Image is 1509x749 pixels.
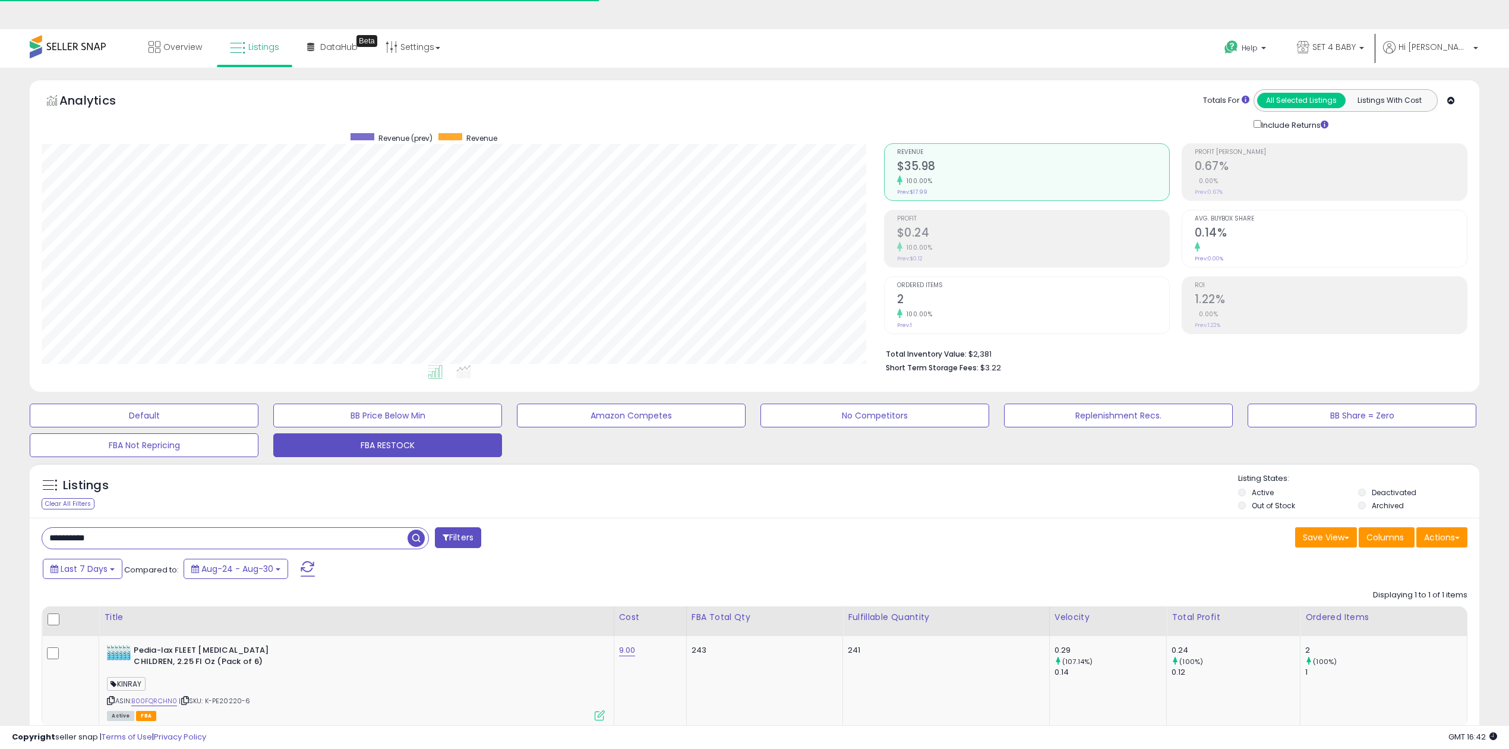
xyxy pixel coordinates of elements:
div: Velocity [1055,611,1161,624]
h5: Listings [63,477,109,494]
small: Prev: $0.12 [897,255,923,262]
h2: 0.67% [1195,159,1467,175]
small: Prev: 1 [897,322,912,329]
a: Help [1215,31,1278,68]
label: Archived [1372,501,1404,511]
div: Title [104,611,608,624]
small: Prev: 0.67% [1195,188,1223,196]
i: Get Help [1224,40,1239,55]
label: Out of Stock [1252,501,1295,511]
span: Compared to: [124,564,179,575]
button: Actions [1416,527,1467,547]
button: BB Price Below Min [273,404,502,427]
div: 0.12 [1172,667,1300,678]
a: B00FQRCHN0 [131,696,177,706]
button: BB Share = Zero [1248,404,1476,427]
label: Active [1252,487,1274,498]
div: FBA Total Qty [692,611,838,624]
img: 51Xs6gYSZ6L._SL40_.jpg [107,645,131,660]
span: | SKU: K-PE20220-6 [179,696,250,706]
h2: $0.24 [897,226,1169,242]
div: Tooltip anchor [356,35,377,47]
span: Hi [PERSON_NAME] [1398,41,1470,53]
button: FBA Not Repricing [30,433,258,457]
button: All Selected Listings [1257,93,1346,108]
h2: 2 [897,292,1169,309]
button: Amazon Competes [517,404,746,427]
span: Help [1242,43,1258,53]
small: 100.00% [902,177,933,185]
button: Aug-24 - Aug-30 [184,559,288,579]
div: 241 [848,645,1040,656]
p: Listing States: [1238,473,1479,484]
span: Profit [897,216,1169,222]
div: 2 [1305,645,1467,656]
button: Columns [1359,527,1415,547]
span: DataHub [320,41,358,53]
span: Revenue (prev) [378,133,433,143]
a: Overview [140,29,211,65]
span: $3.22 [980,362,1001,373]
span: Overview [163,41,202,53]
label: Deactivated [1372,487,1416,498]
div: Include Returns [1245,118,1343,131]
small: (100%) [1313,657,1337,666]
small: Prev: 0.00% [1195,255,1223,262]
div: seller snap | | [12,732,206,743]
a: Hi [PERSON_NAME] [1383,41,1478,68]
a: Privacy Policy [154,731,206,742]
small: 0.00% [1195,177,1218,185]
div: Total Profit [1172,611,1295,624]
span: Revenue [466,133,497,143]
div: Clear All Filters [42,498,94,509]
span: Listings [248,41,279,53]
h5: Analytics [59,92,139,112]
div: 0.24 [1172,645,1300,656]
a: Settings [377,29,449,65]
a: Terms of Use [102,731,152,742]
span: Ordered Items [897,282,1169,289]
button: Listings With Cost [1345,93,1434,108]
span: ROI [1195,282,1467,289]
div: Fulfillable Quantity [848,611,1044,624]
button: Last 7 Days [43,559,122,579]
span: Avg. Buybox Share [1195,216,1467,222]
h2: 0.14% [1195,226,1467,242]
small: 100.00% [902,310,933,319]
div: Totals For [1203,95,1249,106]
span: Profit [PERSON_NAME] [1195,149,1467,156]
button: Default [30,404,258,427]
button: Save View [1295,527,1357,547]
span: All listings currently available for purchase on Amazon [107,711,134,721]
b: Total Inventory Value: [886,349,967,359]
span: 2025-09-8 16:42 GMT [1448,731,1497,742]
h2: 1.22% [1195,292,1467,309]
a: DataHub [298,29,367,65]
b: Pedia-lax FLEET [MEDICAL_DATA] CHILDREN, 2.25 Fl Oz (Pack of 6) [134,645,278,670]
small: Prev: 1.22% [1195,322,1220,329]
small: 100.00% [902,243,933,252]
small: 0.00% [1195,310,1218,319]
button: FBA RESTOCK [273,433,502,457]
div: Cost [619,611,681,624]
h2: $35.98 [897,159,1169,175]
button: Filters [435,527,481,548]
div: Displaying 1 to 1 of 1 items [1373,590,1467,601]
span: FBA [136,711,156,721]
div: Ordered Items [1305,611,1462,624]
div: 243 [692,645,834,656]
button: Replenishment Recs. [1004,404,1233,427]
small: (100%) [1179,657,1203,666]
span: Last 7 Days [61,563,108,575]
div: 0.29 [1055,645,1166,656]
a: SET 4 BABY [1288,29,1373,68]
span: Columns [1366,531,1404,543]
a: Listings [221,29,288,65]
span: Revenue [897,149,1169,156]
li: $2,381 [886,346,1459,360]
small: (107.14%) [1062,657,1093,666]
span: Aug-24 - Aug-30 [201,563,273,575]
div: 0.14 [1055,667,1166,678]
span: KINRAY [107,677,145,691]
small: Prev: $17.99 [897,188,927,196]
